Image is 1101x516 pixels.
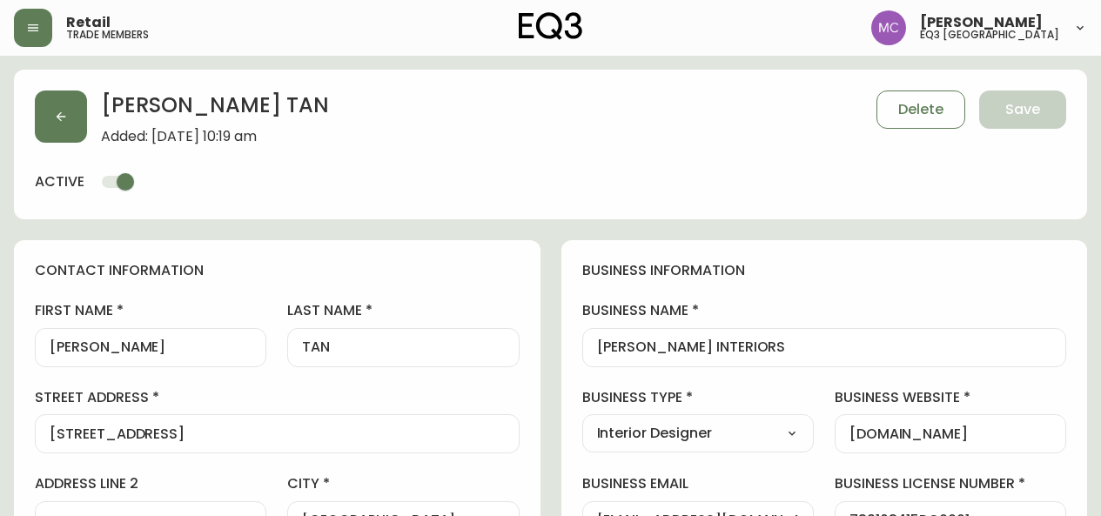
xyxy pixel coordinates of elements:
[835,388,1066,407] label: business website
[871,10,906,45] img: 6dbdb61c5655a9a555815750a11666cc
[898,100,943,119] span: Delete
[582,388,814,407] label: business type
[101,90,329,129] h2: [PERSON_NAME] TAN
[920,16,1043,30] span: [PERSON_NAME]
[35,474,266,493] label: address line 2
[876,90,965,129] button: Delete
[287,301,519,320] label: last name
[66,16,111,30] span: Retail
[920,30,1059,40] h5: eq3 [GEOGRAPHIC_DATA]
[35,261,520,280] h4: contact information
[582,261,1067,280] h4: business information
[582,301,1067,320] label: business name
[101,129,329,144] span: Added: [DATE] 10:19 am
[287,474,519,493] label: city
[35,301,266,320] label: first name
[66,30,149,40] h5: trade members
[835,474,1066,493] label: business license number
[582,474,814,493] label: business email
[849,426,1051,442] input: https://www.designshop.com
[35,172,84,191] h4: active
[519,12,583,40] img: logo
[35,388,520,407] label: street address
